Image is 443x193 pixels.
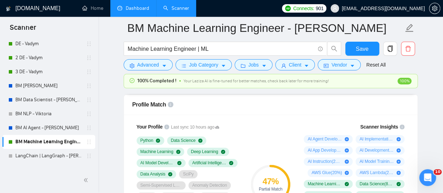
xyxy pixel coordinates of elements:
[117,5,149,11] a: dashboardDashboard
[191,149,218,154] span: Deep Learning
[86,167,92,173] span: holder
[192,160,227,166] span: Artificial Intelligence
[86,153,92,159] span: holder
[345,42,379,56] button: Save
[15,79,82,93] a: BM [PERSON_NAME]
[396,159,401,164] span: plus-circle
[419,169,436,186] iframe: Intercom live chat
[327,42,341,56] button: search
[356,44,368,53] span: Save
[311,170,342,175] span: AWS Glue ( 20 %)
[140,160,175,166] span: AI Model Development
[221,150,225,154] span: check-circle
[156,138,160,143] span: check-circle
[130,63,134,68] span: setting
[86,97,92,103] span: holder
[137,77,176,85] span: 100% Completed !
[86,55,92,61] span: holder
[15,163,82,177] a: Test - [PERSON_NAME] - DE - Vadym
[396,182,401,186] span: check-circle
[140,171,166,177] span: Data Analysis
[132,102,166,108] span: Profile Match
[318,59,360,70] button: idcardVendorcaret-down
[383,46,397,52] span: copy
[366,61,386,69] a: Reset All
[429,6,440,11] span: setting
[164,124,169,129] span: info-circle
[241,63,245,68] span: folder
[140,138,153,143] span: Python
[162,63,167,68] span: caret-down
[251,187,290,191] div: Partial Match
[401,42,415,56] button: delete
[397,78,411,84] span: 100%
[289,61,302,69] span: Client
[400,124,404,129] span: info-circle
[83,177,90,184] span: double-left
[6,3,11,14] img: logo
[429,6,440,11] a: setting
[251,177,290,186] div: 47 %
[184,78,329,83] span: Your Laziza AI is fine-tuned for better matches, check back later for more training!
[171,124,219,131] span: Last sync 10 hours ago
[15,121,82,135] a: BM AI Agent - [PERSON_NAME]
[235,59,272,70] button: folderJobscaret-down
[86,69,92,75] span: holder
[198,138,202,143] span: check-circle
[86,125,92,131] span: holder
[285,6,291,11] img: upwork-logo.png
[177,161,181,165] span: check-circle
[248,61,259,69] span: Jobs
[275,59,315,70] button: userClientcaret-down
[331,61,347,69] span: Vendor
[359,147,394,153] span: AI Development ( 20 %)
[171,138,195,143] span: Data Science
[359,159,394,164] span: AI Model Training Prompt ( 20 %)
[359,181,394,187] span: Data Science ( 80 %)
[189,61,218,69] span: Job Category
[304,63,309,68] span: caret-down
[359,170,394,175] span: AWS Lambda ( 20 %)
[183,171,193,177] span: SciPy
[405,23,414,33] span: edit
[140,149,173,154] span: Machine Learning
[360,124,398,129] span: Scanner Insights
[359,136,394,142] span: AI Implementation ( 40 %)
[4,22,42,37] span: Scanner
[345,148,349,152] span: plus-circle
[192,182,227,188] span: Anomaly Detection
[130,78,134,83] span: check-circle
[293,5,314,12] span: Connects:
[383,42,397,56] button: copy
[168,102,173,107] span: info-circle
[82,5,103,11] a: homeHome
[86,83,92,89] span: holder
[15,51,82,65] a: 2 DE - Vadym
[396,137,401,141] span: plus-circle
[429,3,440,14] button: setting
[140,182,182,188] span: Semi-Supervised Learning
[316,5,323,12] span: 901
[15,65,82,79] a: 3 DE - Vadym
[307,181,342,187] span: Machine Learning ( 100 %)
[345,137,349,141] span: plus-circle
[15,107,82,121] a: BM NLP - Viktoria
[345,171,349,175] span: plus-circle
[137,61,159,69] span: Advanced
[86,111,92,117] span: holder
[128,44,315,53] input: Search Freelance Jobs...
[262,63,267,68] span: caret-down
[15,135,82,149] a: BM Machine Learning Engineer - [PERSON_NAME]
[137,124,163,130] span: Your Profile
[168,172,172,176] span: check-circle
[350,63,355,68] span: caret-down
[86,139,92,145] span: holder
[307,136,342,142] span: AI Agent Development ( 40 %)
[86,41,92,47] span: holder
[281,63,286,68] span: user
[15,93,82,107] a: BM Data Scientist - [PERSON_NAME]
[229,161,233,165] span: check-circle
[434,169,442,175] span: 10
[324,63,328,68] span: idcard
[15,37,82,51] a: DE - Vadym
